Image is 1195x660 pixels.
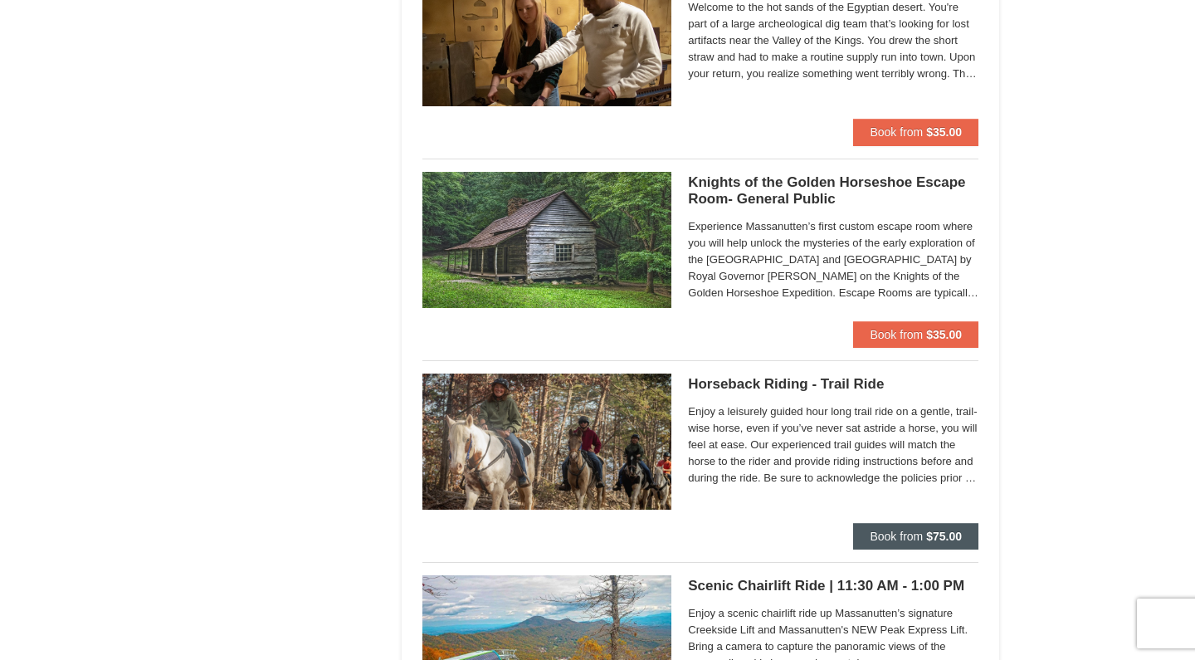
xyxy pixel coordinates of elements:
[853,523,978,550] button: Book from $75.00
[688,403,978,486] span: Enjoy a leisurely guided hour long trail ride on a gentle, trail-wise horse, even if you’ve never...
[853,119,978,145] button: Book from $35.00
[926,328,962,341] strong: $35.00
[926,530,962,543] strong: $75.00
[688,578,978,594] h5: Scenic Chairlift Ride | 11:30 AM - 1:00 PM
[688,174,978,208] h5: Knights of the Golden Horseshoe Escape Room- General Public
[688,218,978,301] span: Experience Massanutten’s first custom escape room where you will help unlock the mysteries of the...
[926,125,962,139] strong: $35.00
[422,374,671,510] img: 21584748-79-4e8ac5ed.jpg
[422,172,671,308] img: 6619913-491-e8ed24e0.jpg
[853,321,978,348] button: Book from $35.00
[870,530,923,543] span: Book from
[870,125,923,139] span: Book from
[870,328,923,341] span: Book from
[688,376,978,393] h5: Horseback Riding - Trail Ride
